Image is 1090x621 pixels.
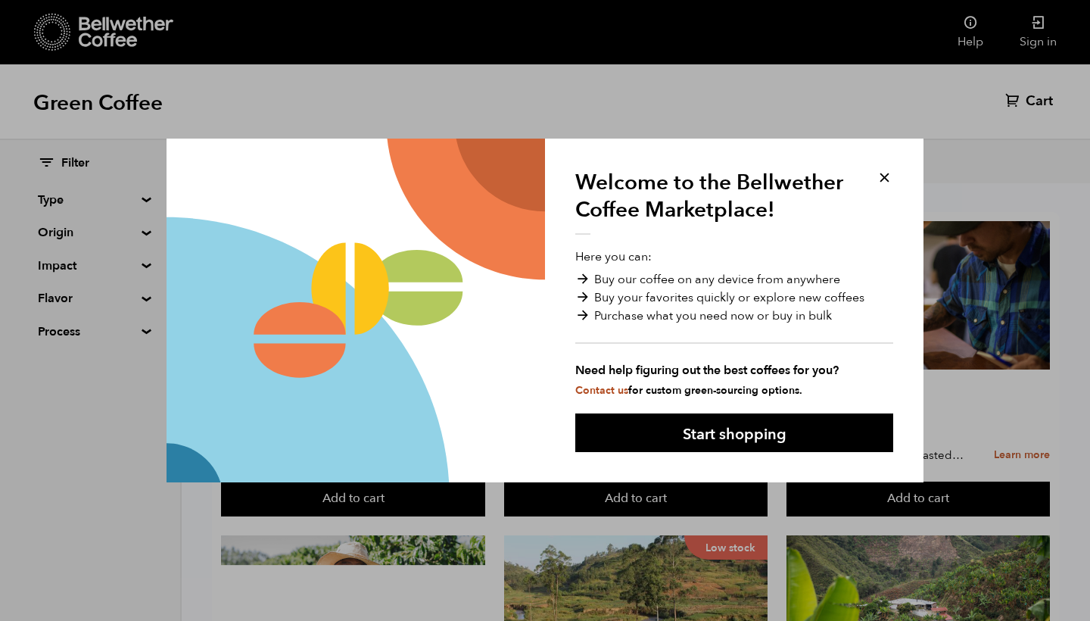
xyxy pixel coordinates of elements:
[575,383,628,398] a: Contact us
[575,413,893,452] button: Start shopping
[575,383,802,398] small: for custom green-sourcing options.
[575,169,855,236] h1: Welcome to the Bellwether Coffee Marketplace!
[575,289,893,307] li: Buy your favorites quickly or explore new coffees
[575,361,893,379] strong: Need help figuring out the best coffees for you?
[575,307,893,325] li: Purchase what you need now or buy in bulk
[575,248,893,398] p: Here you can:
[575,270,893,289] li: Buy our coffee on any device from anywhere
